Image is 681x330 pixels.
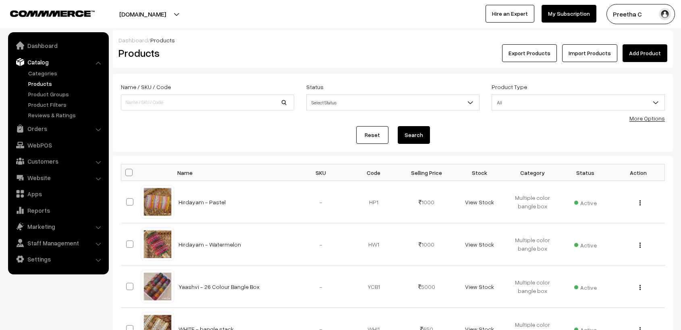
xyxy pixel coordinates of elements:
[121,83,171,91] label: Name / SKU / Code
[10,154,106,168] a: Customers
[574,281,597,292] span: Active
[118,36,667,44] div: /
[492,83,527,91] label: Product Type
[10,203,106,218] a: Reports
[347,266,400,308] td: YCB1
[10,170,106,185] a: Website
[574,197,597,207] span: Active
[639,243,641,248] img: Menu
[347,223,400,266] td: HW1
[400,223,453,266] td: 1000
[10,10,95,17] img: COMMMERCE
[492,94,665,110] span: All
[502,44,557,62] button: Export Products
[465,241,494,248] a: View Stock
[542,5,596,23] a: My Subscription
[174,164,295,181] th: Name
[10,187,106,201] a: Apps
[295,164,347,181] th: SKU
[559,164,612,181] th: Status
[10,252,106,266] a: Settings
[465,283,494,290] a: View Stock
[10,219,106,234] a: Marketing
[486,5,534,23] a: Hire an Expert
[465,199,494,205] a: View Stock
[659,8,671,20] img: user
[118,47,293,59] h2: Products
[506,223,559,266] td: Multiple color bangle box
[10,55,106,69] a: Catalog
[400,164,453,181] th: Selling Price
[347,181,400,223] td: HP1
[179,199,226,205] a: Hirdayam - Pastel
[629,115,665,122] a: More Options
[612,164,664,181] th: Action
[10,236,106,250] a: Staff Management
[26,100,106,109] a: Product Filters
[400,266,453,308] td: 5000
[307,95,479,110] span: Select Status
[10,121,106,136] a: Orders
[121,94,294,110] input: Name / SKU / Code
[562,44,617,62] a: Import Products
[26,90,106,98] a: Product Groups
[574,239,597,249] span: Active
[356,126,388,144] a: Reset
[10,8,81,18] a: COMMMERCE
[118,37,148,44] a: Dashboard
[639,285,641,290] img: Menu
[606,4,675,24] button: Preetha C
[179,283,260,290] a: Yaashvi - 26 Colour Bangle Box
[506,266,559,308] td: Multiple color bangle box
[295,266,347,308] td: -
[10,138,106,152] a: WebPOS
[398,126,430,144] button: Search
[492,95,664,110] span: All
[347,164,400,181] th: Code
[26,79,106,88] a: Products
[506,164,559,181] th: Category
[295,223,347,266] td: -
[295,181,347,223] td: -
[306,83,324,91] label: Status
[306,94,480,110] span: Select Status
[150,37,175,44] span: Products
[623,44,667,62] a: Add Product
[179,241,241,248] a: Hirdayam - Watermelon
[639,200,641,205] img: Menu
[91,4,194,24] button: [DOMAIN_NAME]
[506,181,559,223] td: Multiple color bangle box
[453,164,506,181] th: Stock
[400,181,453,223] td: 1000
[10,38,106,53] a: Dashboard
[26,111,106,119] a: Reviews & Ratings
[26,69,106,77] a: Categories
